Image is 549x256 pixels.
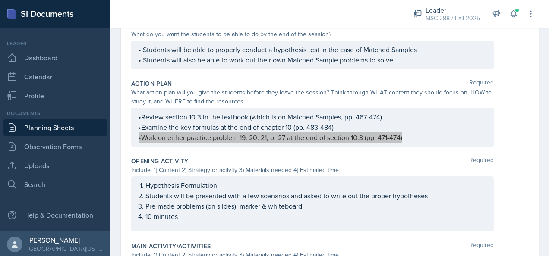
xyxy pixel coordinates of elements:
div: Leader [3,40,107,47]
div: Help & Documentation [3,206,107,224]
p: •Examine the key formulas at the end of chapter 10 (pp. 483-484) [139,122,486,132]
div: [GEOGRAPHIC_DATA][US_STATE] in [GEOGRAPHIC_DATA] [28,244,104,253]
a: Dashboard [3,49,107,66]
a: Planning Sheets [3,119,107,136]
div: Include: 1) Content 2) Strategy or activity 3) Materials needed 4) Estimated time [131,165,494,175]
div: [PERSON_NAME] [28,236,104,244]
a: Uploads [3,157,107,174]
label: Main Activity/Activities [131,242,211,250]
p: • Students will be able to properly conduct a hypothesis test in the case of Matched Samples [139,44,486,55]
label: Action Plan [131,79,172,88]
a: Search [3,176,107,193]
span: Required [469,242,494,250]
p: Hypothesis Formulation [145,180,486,190]
span: Required [469,79,494,88]
a: Profile [3,87,107,104]
p: Students will be presented with a few scenarios and asked to write out the proper hypotheses [145,190,486,201]
a: Observation Forms [3,138,107,155]
p: Pre-made problems (on slides), marker & whiteboard [145,201,486,211]
p: •Review section 10.3 in the textbook (which is on Matched Samples, pp. 467-474) [139,112,486,122]
div: Documents [3,109,107,117]
p: •Work on either practice problem 19, 20, 21, or 27 at the end of section 10.3 (pp. 471-474) [139,132,486,143]
a: Calendar [3,68,107,85]
div: MSC 288 / Fall 2025 [426,14,480,23]
span: Required [469,157,494,165]
div: What do you want the students to be able to do by the end of the session? [131,30,494,39]
p: 10 minutes [145,211,486,222]
p: • Students will also be able to work out their own Matched Sample problems to solve [139,55,486,65]
div: What action plan will you give the students before they leave the session? Think through WHAT con... [131,88,494,106]
label: Opening Activity [131,157,189,165]
div: Leader [426,5,480,16]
